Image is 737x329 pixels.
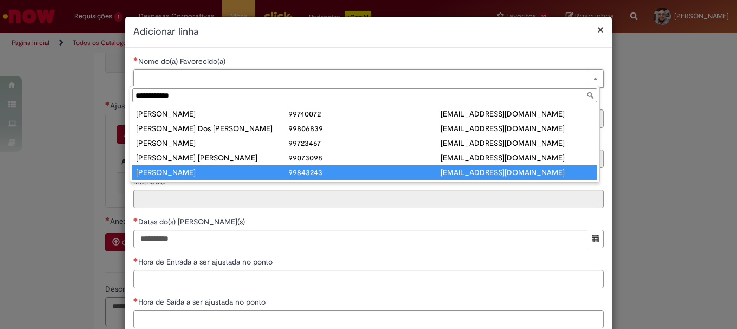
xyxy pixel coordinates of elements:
[130,105,599,182] ul: Nome do(a) Favorecido(a)
[441,152,593,163] div: [EMAIL_ADDRESS][DOMAIN_NAME]
[441,167,593,178] div: [EMAIL_ADDRESS][DOMAIN_NAME]
[288,138,441,149] div: 99723467
[441,108,593,119] div: [EMAIL_ADDRESS][DOMAIN_NAME]
[136,108,288,119] div: [PERSON_NAME]
[441,123,593,134] div: [EMAIL_ADDRESS][DOMAIN_NAME]
[288,152,441,163] div: 99073098
[136,123,288,134] div: [PERSON_NAME] Dos [PERSON_NAME]
[136,152,288,163] div: [PERSON_NAME] [PERSON_NAME]
[136,138,288,149] div: [PERSON_NAME]
[441,138,593,149] div: [EMAIL_ADDRESS][DOMAIN_NAME]
[288,167,441,178] div: 99843243
[288,108,441,119] div: 99740072
[136,167,288,178] div: [PERSON_NAME]
[288,123,441,134] div: 99806839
